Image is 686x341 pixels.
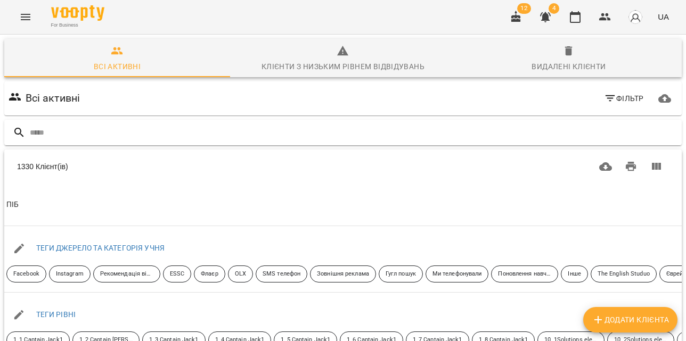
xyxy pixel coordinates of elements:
[93,265,160,282] div: Рекомендація від друзів знайомих тощо
[654,7,673,27] button: UA
[228,265,253,282] div: OLX
[194,265,225,282] div: Флаєр
[6,198,19,211] div: ПІБ
[591,265,657,282] div: The English Studuo
[6,198,19,211] div: Sort
[386,270,416,279] p: Гугл пошук
[561,265,587,282] div: Інше
[379,265,423,282] div: Гугл пошук
[598,270,650,279] p: The English Studuo
[51,5,104,21] img: Voopty Logo
[658,11,669,22] span: UA
[235,270,246,279] p: OLX
[491,265,558,282] div: Поновлення навчання
[310,265,376,282] div: Зовнішня реклама
[201,270,218,279] p: Флаєр
[498,270,551,279] p: Поновлення навчання
[26,90,80,106] h6: Всі активні
[263,270,300,279] p: SMS телефон
[549,3,559,14] span: 4
[36,310,76,319] a: ТЕГИ РІВНІ
[262,60,424,73] div: Клієнти з низьким рівнем відвідувань
[583,307,677,332] button: Додати клієнта
[100,270,153,279] p: Рекомендація від друзів знайомих тощо
[256,265,307,282] div: SMS телефон
[628,10,643,24] img: avatar_s.png
[432,270,482,279] p: Ми телефонували
[618,154,644,179] button: Друк
[568,270,581,279] p: Інше
[643,154,669,179] button: Вигляд колонок
[56,270,84,279] p: Instagram
[94,60,141,73] div: Всі активні
[593,154,618,179] button: Завантажити CSV
[4,149,682,184] div: Table Toolbar
[6,265,46,282] div: Facebook
[532,60,606,73] div: Видалені клієнти
[17,161,330,172] div: 1330 Клієнт(ів)
[592,313,669,326] span: Додати клієнта
[13,4,38,30] button: Menu
[36,244,165,252] a: ТЕГИ ДЖЕРЕЛО ТА КАТЕГОРІЯ УЧНЯ
[426,265,489,282] div: Ми телефонували
[317,270,369,279] p: Зовнішня реклама
[163,265,191,282] div: ESSC
[517,3,531,14] span: 12
[51,22,104,29] span: For Business
[604,92,644,105] span: Фільтр
[600,89,648,108] button: Фільтр
[13,270,39,279] p: Facebook
[170,270,184,279] p: ESSC
[49,265,91,282] div: Instagram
